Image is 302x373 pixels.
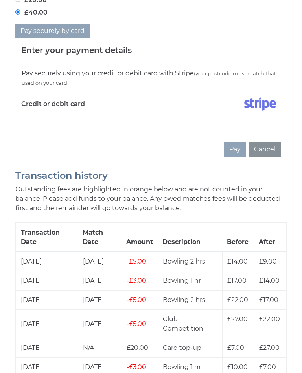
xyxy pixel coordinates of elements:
[122,223,158,252] th: Amount
[227,363,248,371] span: £10.00
[16,271,78,291] td: [DATE]
[227,315,248,323] span: £27.00
[127,277,146,284] span: £3.00
[259,363,276,371] span: £7.00
[21,117,281,124] iframe: Secure card payment input frame
[21,44,132,56] h5: Enter your payment details
[16,291,78,310] td: [DATE]
[259,277,280,284] span: £14.00
[22,71,276,86] small: (your postcode must match that used on your card)
[127,258,146,265] span: £5.00
[249,142,281,157] button: Cancel
[254,223,286,252] th: After
[227,344,244,351] span: £7.00
[21,68,281,88] div: Pay securely using your credit or debit card with Stripe
[158,271,222,291] td: Bowling 1 hr
[78,223,122,252] th: Match Date
[78,291,122,310] td: [DATE]
[78,252,122,271] td: [DATE]
[78,338,122,358] td: N/A
[16,223,78,252] th: Transaction Date
[127,296,146,304] span: £5.00
[224,142,246,157] button: Pay
[15,8,48,17] label: £40.00
[15,171,287,181] h2: Transaction history
[16,310,78,338] td: [DATE]
[21,94,85,114] label: Credit or debit card
[158,310,222,338] td: Club Competition
[15,24,90,38] button: Pay securely by card
[158,338,222,358] td: Card top-up
[158,252,222,271] td: Bowling 2 hrs
[259,258,277,265] span: £9.00
[227,258,248,265] span: £14.00
[78,271,122,291] td: [DATE]
[127,320,146,328] span: £5.00
[15,9,20,15] input: £40.00
[16,338,78,358] td: [DATE]
[227,296,248,304] span: £22.00
[127,363,146,371] span: £3.00
[222,223,254,252] th: Before
[259,315,280,323] span: £22.00
[259,344,280,351] span: £27.00
[15,185,287,213] p: Outstanding fees are highlighted in orange below and are not counted in your balance. Please add ...
[158,291,222,310] td: Bowling 2 hrs
[16,252,78,271] td: [DATE]
[78,310,122,338] td: [DATE]
[259,296,278,304] span: £17.00
[127,344,148,351] span: £20.00
[227,277,247,284] span: £17.00
[158,223,222,252] th: Description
